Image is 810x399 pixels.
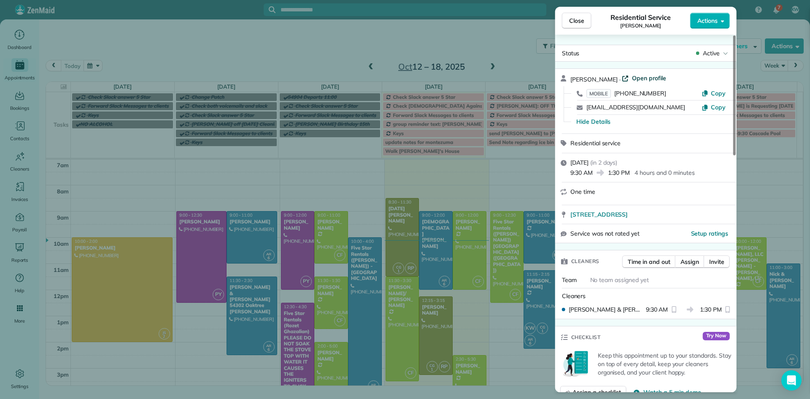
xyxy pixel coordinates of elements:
[562,49,580,57] span: Status
[570,76,618,83] span: [PERSON_NAME]
[617,76,622,83] span: ·
[586,89,666,98] a: MOBILE[PHONE_NUMBER]
[781,370,802,391] div: Open Intercom Messenger
[614,90,666,97] span: [PHONE_NUMBER]
[622,74,666,82] a: Open profile
[700,305,722,314] span: 1:30 PM
[569,305,643,314] span: [PERSON_NAME] & [PERSON_NAME] [PERSON_NAME]
[680,258,699,266] span: Assign
[703,49,720,57] span: Active
[562,292,586,300] span: Cleaners
[697,16,718,25] span: Actions
[622,255,676,268] button: Time in and out
[607,168,629,177] span: 1:30 PM
[691,230,728,237] span: Setup ratings
[634,168,694,177] p: 4 hours and 0 minutes
[646,305,668,314] span: 9:30 AM
[632,74,666,82] span: Open profile
[709,258,724,266] span: Invite
[562,276,577,284] span: Team
[570,229,640,238] span: Service was not rated yet
[702,103,726,111] button: Copy
[643,388,701,396] span: Watch a 5 min demo
[571,257,599,266] span: Cleaners
[570,188,595,195] span: One time
[562,13,591,29] button: Close
[586,89,611,98] span: MOBILE
[572,388,621,396] span: Assign a checklist
[569,16,584,25] span: Close
[598,351,732,377] p: Keep this appointment up to your standards. Stay on top of every detail, keep your cleaners organ...
[702,89,726,98] button: Copy
[590,276,649,284] span: No team assigned yet
[590,159,617,166] span: ( in 2 days )
[560,386,626,399] button: Assign a checklist
[610,12,671,22] span: Residential Service
[704,255,730,268] button: Invite
[576,117,610,126] button: Hide Details
[711,103,726,111] span: Copy
[586,103,685,111] a: [EMAIL_ADDRESS][DOMAIN_NAME]
[675,255,705,268] button: Assign
[570,210,732,219] a: [STREET_ADDRESS]
[633,388,701,396] button: Watch a 5 min demo
[711,90,726,97] span: Copy
[570,139,621,147] span: Residential service
[620,22,661,29] span: [PERSON_NAME]
[628,258,670,266] span: Time in and out
[703,332,730,340] span: Try Now
[570,210,628,219] span: [STREET_ADDRESS]
[691,229,728,238] button: Setup ratings
[570,159,589,166] span: [DATE]
[570,168,593,177] span: 9:30 AM
[571,333,601,342] span: Checklist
